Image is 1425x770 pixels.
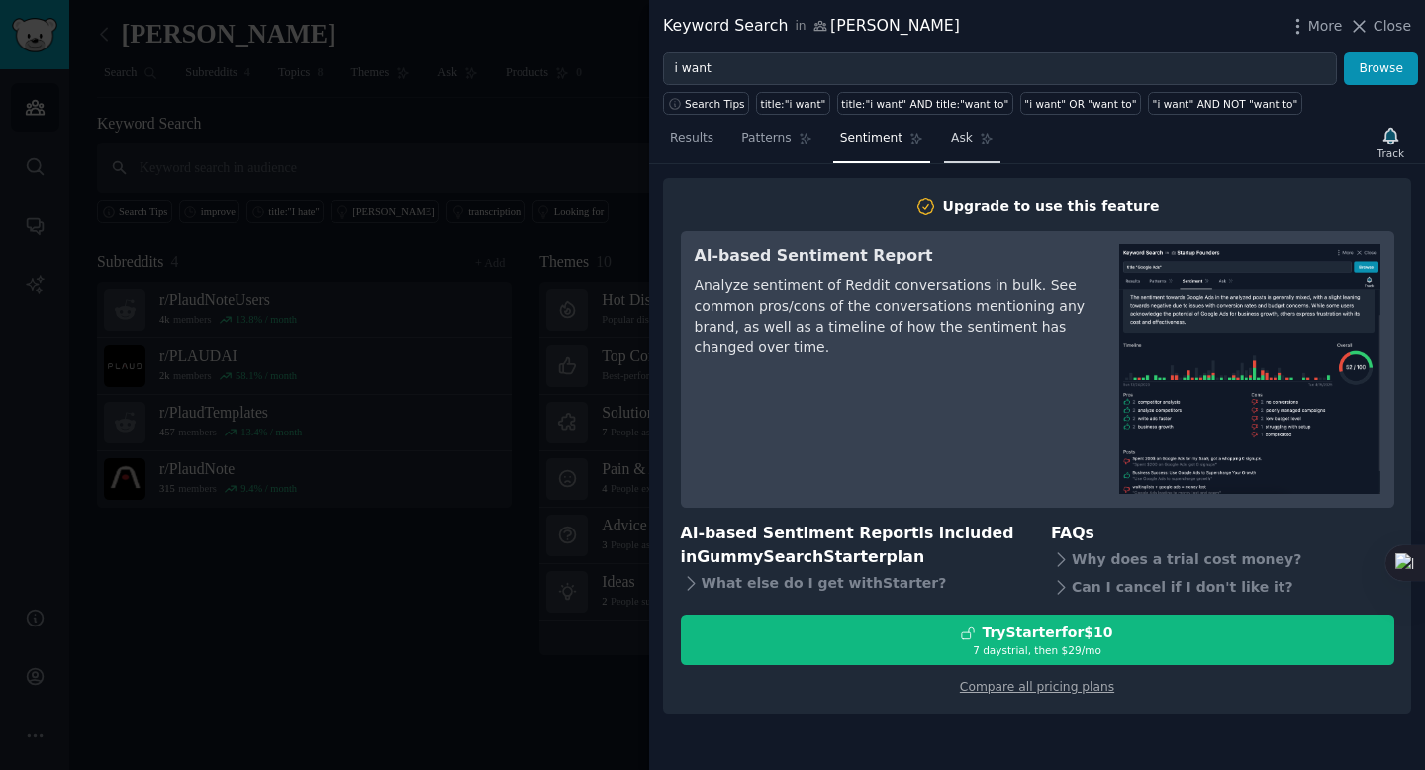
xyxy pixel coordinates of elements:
a: Compare all pricing plans [960,680,1114,694]
div: 7 days trial, then $ 29 /mo [682,643,1393,657]
span: in [795,18,806,36]
div: Can I cancel if I don't like it? [1051,573,1394,601]
div: Upgrade to use this feature [943,196,1160,217]
button: Track [1371,122,1411,163]
div: What else do I get with Starter ? [681,570,1024,598]
div: Try Starter for $10 [982,623,1112,643]
div: Why does a trial cost money? [1051,545,1394,573]
div: Analyze sentiment of Reddit conversations in bulk. See common pros/cons of the conversations ment... [695,275,1092,358]
div: "i want" AND NOT "want to" [1153,97,1298,111]
span: Sentiment [840,130,902,147]
h3: AI-based Sentiment Report is included in plan [681,522,1024,570]
input: Try a keyword related to your business [663,52,1337,86]
div: Track [1377,146,1404,160]
span: More [1308,16,1343,37]
a: "i want" OR "want to" [1020,92,1141,115]
div: title:"i want" [761,97,826,111]
button: Close [1349,16,1411,37]
a: Patterns [734,123,818,163]
a: Sentiment [833,123,930,163]
button: Browse [1344,52,1418,86]
span: Patterns [741,130,791,147]
button: Search Tips [663,92,749,115]
span: Search Tips [685,97,745,111]
button: TryStarterfor$107 daystrial, then $29/mo [681,615,1394,665]
div: title:"i want" AND title:"want to" [841,97,1008,111]
div: "i want" OR "want to" [1024,97,1136,111]
h3: AI-based Sentiment Report [695,244,1092,269]
h3: FAQs [1051,522,1394,546]
div: Keyword Search [PERSON_NAME] [663,14,960,39]
button: More [1287,16,1343,37]
a: Ask [944,123,1000,163]
span: Ask [951,130,973,147]
a: "i want" AND NOT "want to" [1148,92,1302,115]
a: Results [663,123,720,163]
span: Results [670,130,713,147]
span: GummySearch Starter [697,547,886,566]
a: title:"i want" [756,92,830,115]
a: title:"i want" AND title:"want to" [837,92,1013,115]
img: AI-based Sentiment Report [1119,244,1380,494]
span: Close [1374,16,1411,37]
